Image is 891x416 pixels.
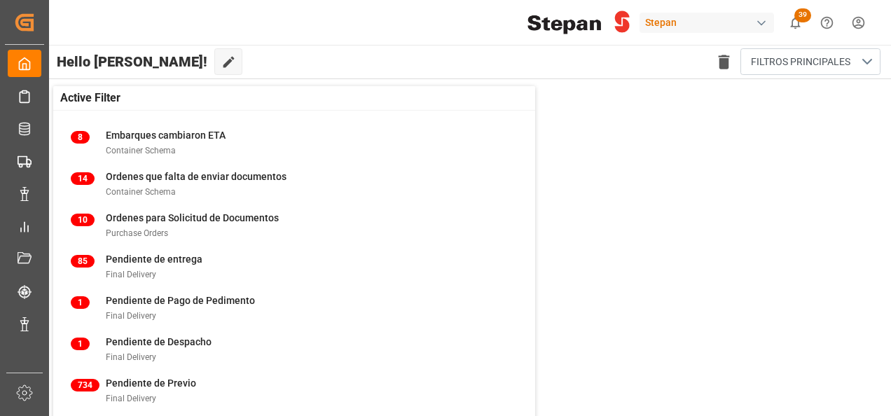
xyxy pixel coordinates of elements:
span: Pendiente de entrega [106,254,202,265]
a: 85Pendiente de entregaFinal Delivery [71,252,518,282]
span: Final Delivery [106,352,156,362]
span: Pendiente de Pago de Pedimento [106,295,255,306]
button: Stepan [640,9,780,36]
span: Ordenes que falta de enviar documentos [106,171,286,182]
div: Stepan [640,13,774,33]
span: Container Schema [106,146,176,155]
span: Final Delivery [106,311,156,321]
span: 39 [794,8,811,22]
span: 10 [71,214,95,226]
button: open menu [740,48,880,75]
button: show 39 new notifications [780,7,811,39]
a: 10Ordenes para Solicitud de DocumentosPurchase Orders [71,211,518,240]
span: Container Schema [106,187,176,197]
img: Stepan_Company_logo.svg.png_1713531530.png [527,11,630,35]
a: 734Pendiente de PrevioFinal Delivery [71,376,518,405]
span: 14 [71,172,95,185]
span: Purchase Orders [106,228,168,238]
span: 734 [71,379,99,391]
a: 1Pendiente de DespachoFinal Delivery [71,335,518,364]
a: 1Pendiente de Pago de PedimentoFinal Delivery [71,293,518,323]
span: Final Delivery [106,270,156,279]
span: 1 [71,338,90,350]
a: 14Ordenes que falta de enviar documentosContainer Schema [71,169,518,199]
span: Pendiente de Previo [106,377,196,389]
span: FILTROS PRINCIPALES [751,55,850,69]
button: Help Center [811,7,843,39]
span: 85 [71,255,95,268]
span: 8 [71,131,90,144]
span: Pendiente de Despacho [106,336,212,347]
span: Final Delivery [106,394,156,403]
span: Ordenes para Solicitud de Documentos [106,212,279,223]
a: 8Embarques cambiaron ETAContainer Schema [71,128,518,158]
span: 1 [71,296,90,309]
span: Embarques cambiaron ETA [106,130,226,141]
span: Active Filter [60,90,120,106]
span: Hello [PERSON_NAME]! [57,48,207,75]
